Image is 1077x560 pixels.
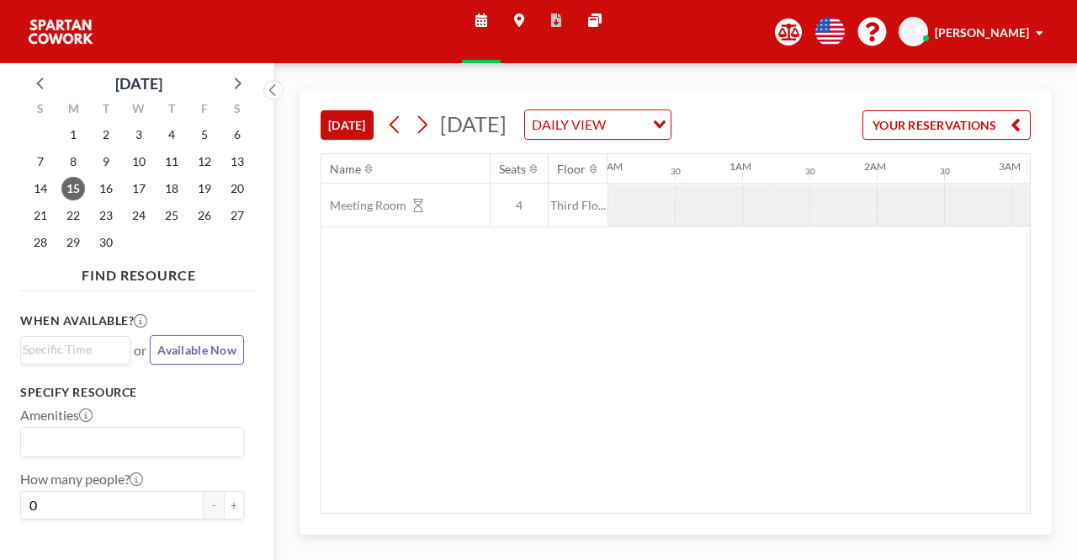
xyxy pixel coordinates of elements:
input: Search for option [23,431,234,453]
div: Search for option [21,337,130,362]
span: DAILY VIEW [528,114,609,136]
span: Sunday, September 21, 2025 [29,204,52,227]
div: Search for option [21,428,243,456]
span: Friday, September 5, 2025 [193,123,216,147]
span: Saturday, September 20, 2025 [225,177,249,200]
span: Saturday, September 6, 2025 [225,123,249,147]
span: Monday, September 8, 2025 [61,150,85,173]
h3: Specify resource [20,385,244,400]
div: T [90,99,123,121]
h4: FIND RESOURCE [20,260,257,284]
span: Tuesday, September 30, 2025 [94,231,118,254]
div: S [220,99,253,121]
div: 3AM [999,160,1021,173]
span: Tuesday, September 2, 2025 [94,123,118,147]
span: 4 [491,198,548,213]
span: or [134,342,146,359]
div: 30 [940,166,950,177]
span: Monday, September 15, 2025 [61,177,85,200]
div: W [123,99,156,121]
img: organization-logo [27,15,94,49]
span: Available Now [157,343,236,357]
div: Floor [557,162,586,177]
label: Amenities [20,407,93,424]
span: Third Flo... [549,198,607,213]
span: Meeting Room [321,198,406,213]
div: S [24,99,57,121]
button: - [204,491,224,520]
span: Tuesday, September 9, 2025 [94,150,118,173]
span: Monday, September 22, 2025 [61,204,85,227]
div: T [155,99,188,121]
div: Search for option [525,110,671,139]
span: Wednesday, September 24, 2025 [127,204,151,227]
input: Search for option [23,340,120,359]
span: Friday, September 19, 2025 [193,177,216,200]
span: Wednesday, September 3, 2025 [127,123,151,147]
span: Friday, September 12, 2025 [193,150,216,173]
span: Wednesday, September 10, 2025 [127,150,151,173]
div: 1AM [729,160,751,173]
span: Sunday, September 28, 2025 [29,231,52,254]
span: Monday, September 1, 2025 [61,123,85,147]
div: M [57,99,90,121]
div: 12AM [595,160,623,173]
button: Available Now [150,335,244,365]
span: Sunday, September 7, 2025 [29,150,52,173]
span: Wednesday, September 17, 2025 [127,177,151,200]
button: YOUR RESERVATIONS [862,110,1031,140]
span: Thursday, September 4, 2025 [160,123,183,147]
label: How many people? [20,471,143,488]
span: Sunday, September 14, 2025 [29,177,52,200]
span: Tuesday, September 16, 2025 [94,177,118,200]
button: [DATE] [321,110,374,140]
span: Saturday, September 13, 2025 [225,150,249,173]
span: Monday, September 29, 2025 [61,231,85,254]
div: Seats [499,162,526,177]
div: 30 [671,166,681,177]
div: [DATE] [115,72,162,95]
span: Thursday, September 25, 2025 [160,204,183,227]
span: [PERSON_NAME] [935,25,1029,40]
span: Saturday, September 27, 2025 [225,204,249,227]
span: [DATE] [440,111,507,136]
div: 2AM [864,160,886,173]
div: Name [330,162,361,177]
span: AA [905,24,922,40]
span: Thursday, September 18, 2025 [160,177,183,200]
input: Search for option [611,114,643,136]
button: + [224,491,244,520]
div: F [188,99,220,121]
span: Tuesday, September 23, 2025 [94,204,118,227]
span: Friday, September 26, 2025 [193,204,216,227]
span: Thursday, September 11, 2025 [160,150,183,173]
div: 30 [805,166,815,177]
